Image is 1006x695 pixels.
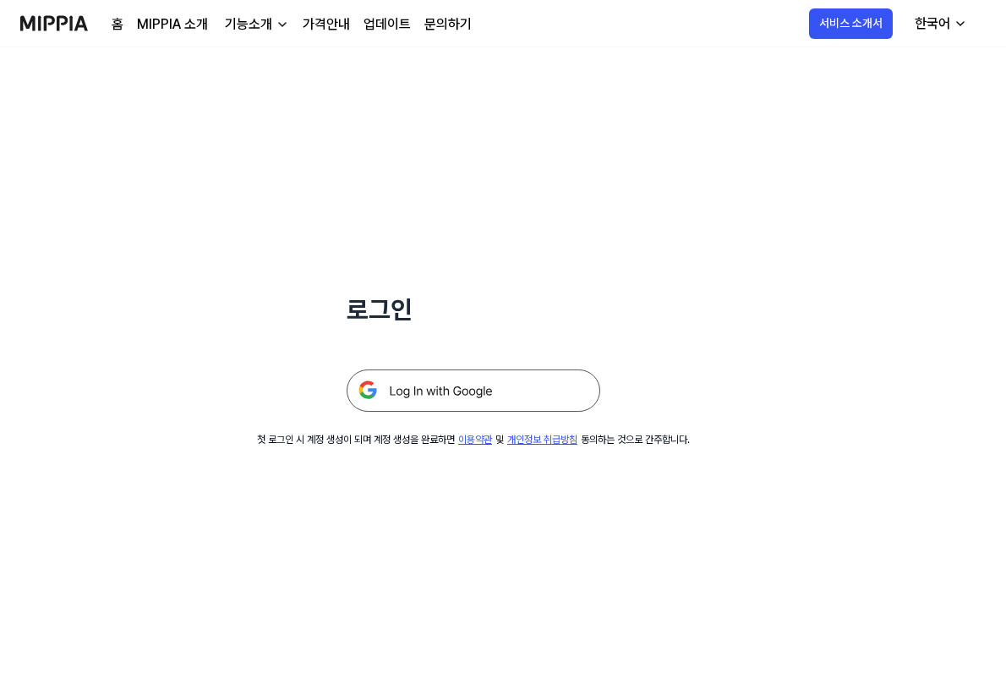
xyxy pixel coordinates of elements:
a: 홈 [112,14,123,35]
button: 서비스 소개서 [809,8,893,39]
img: 구글 로그인 버튼 [347,369,600,412]
a: 업데이트 [364,14,411,35]
a: 가격안내 [303,14,350,35]
h1: 로그인 [347,291,600,329]
button: 기능소개 [221,14,289,35]
div: 첫 로그인 시 계정 생성이 되며 계정 생성을 완료하면 및 동의하는 것으로 간주합니다. [257,432,690,447]
img: down [276,18,289,31]
div: 기능소개 [221,14,276,35]
a: 문의하기 [424,14,472,35]
a: 이용약관 [458,434,492,446]
button: 한국어 [901,7,977,41]
div: 한국어 [911,14,954,34]
a: 개인정보 취급방침 [507,434,577,446]
a: MIPPIA 소개 [137,14,208,35]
